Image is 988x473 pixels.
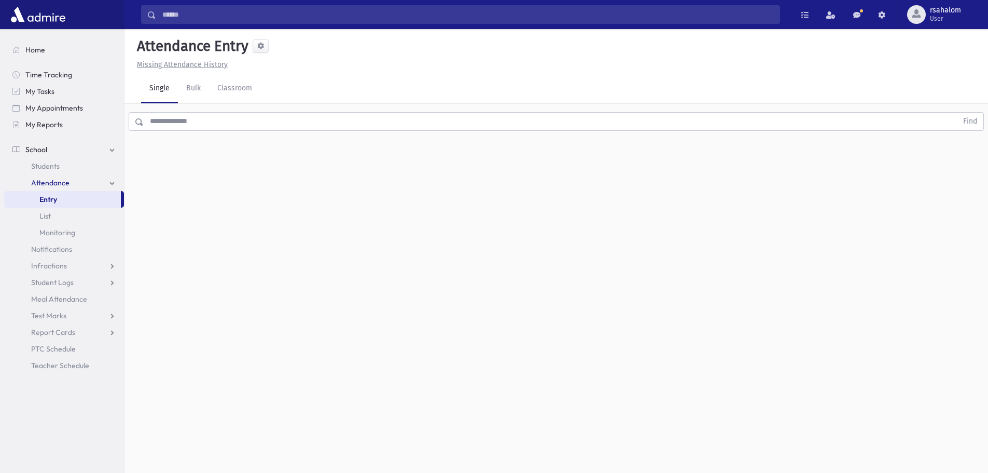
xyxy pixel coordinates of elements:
[178,74,209,103] a: Bulk
[31,245,72,254] span: Notifications
[209,74,260,103] a: Classroom
[31,294,87,304] span: Meal Attendance
[133,60,228,69] a: Missing Attendance History
[39,228,75,237] span: Monitoring
[25,103,83,113] span: My Appointments
[4,341,124,357] a: PTC Schedule
[133,37,248,55] h5: Attendance Entry
[930,15,961,23] span: User
[8,4,68,25] img: AdmirePro
[31,161,60,171] span: Students
[4,307,124,324] a: Test Marks
[4,208,124,224] a: List
[4,100,124,116] a: My Appointments
[4,66,124,83] a: Time Tracking
[4,174,124,191] a: Attendance
[31,311,66,320] span: Test Marks
[31,344,76,354] span: PTC Schedule
[4,291,124,307] a: Meal Attendance
[4,191,121,208] a: Entry
[31,278,74,287] span: Student Logs
[156,5,780,24] input: Search
[4,324,124,341] a: Report Cards
[31,178,69,187] span: Attendance
[930,6,961,15] span: rsahalom
[25,120,63,129] span: My Reports
[4,224,124,241] a: Monitoring
[4,141,124,158] a: School
[25,70,72,79] span: Time Tracking
[4,274,124,291] a: Student Logs
[4,258,124,274] a: Infractions
[4,357,124,374] a: Teacher Schedule
[141,74,178,103] a: Single
[957,113,983,130] button: Find
[25,145,47,154] span: School
[4,42,124,58] a: Home
[25,87,54,96] span: My Tasks
[137,60,228,69] u: Missing Attendance History
[4,158,124,174] a: Students
[4,241,124,258] a: Notifications
[39,211,51,221] span: List
[31,261,67,271] span: Infractions
[39,195,57,204] span: Entry
[4,83,124,100] a: My Tasks
[25,45,45,55] span: Home
[31,328,75,337] span: Report Cards
[4,116,124,133] a: My Reports
[31,361,89,370] span: Teacher Schedule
